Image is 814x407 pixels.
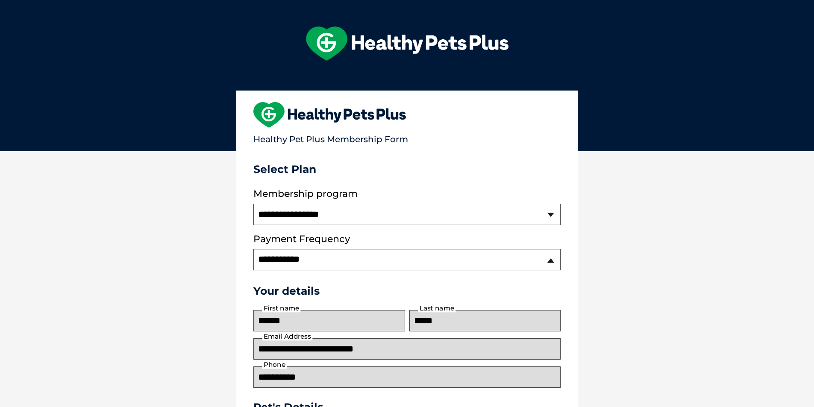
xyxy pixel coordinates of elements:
label: Payment Frequency [253,234,350,245]
img: heart-shape-hpp-logo-large.png [253,102,406,128]
label: First name [262,305,300,312]
p: Healthy Pet Plus Membership Form [253,130,561,144]
label: Email Address [262,333,312,340]
img: hpp-logo-landscape-green-white.png [306,26,508,61]
label: Membership program [253,188,561,199]
label: Phone [262,361,287,369]
h3: Your details [253,284,561,297]
h3: Select Plan [253,163,561,176]
label: Last name [418,305,455,312]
